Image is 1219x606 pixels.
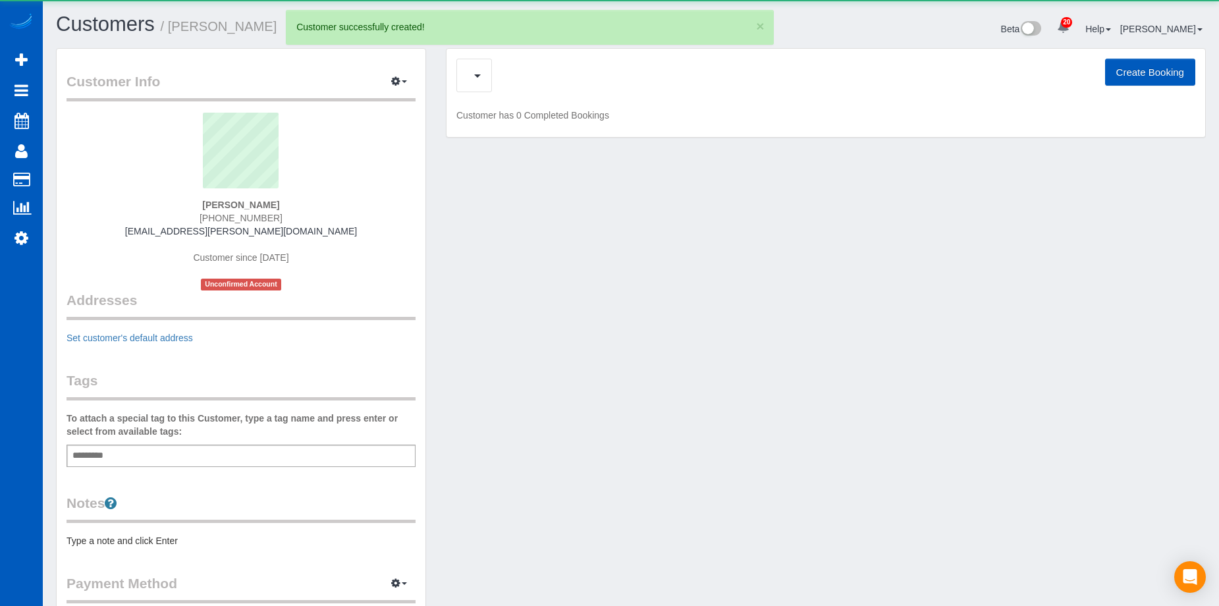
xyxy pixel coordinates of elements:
[67,333,193,343] a: Set customer's default address
[125,226,357,236] a: [EMAIL_ADDRESS][PERSON_NAME][DOMAIN_NAME]
[67,412,416,438] label: To attach a special tag to this Customer, type a tag name and press enter or select from availabl...
[8,13,34,32] img: Automaid Logo
[756,19,764,33] button: ×
[1001,24,1042,34] a: Beta
[67,72,416,101] legend: Customer Info
[1050,13,1076,42] a: 20
[67,371,416,400] legend: Tags
[1061,17,1072,28] span: 20
[193,252,288,263] span: Customer since [DATE]
[200,213,283,223] span: [PHONE_NUMBER]
[202,200,279,210] strong: [PERSON_NAME]
[201,279,281,290] span: Unconfirmed Account
[56,13,155,36] a: Customers
[67,493,416,523] legend: Notes
[1105,59,1195,86] button: Create Booking
[1085,24,1111,34] a: Help
[1019,21,1041,38] img: New interface
[296,20,763,34] div: Customer successfully created!
[161,19,277,34] small: / [PERSON_NAME]
[1120,24,1203,34] a: [PERSON_NAME]
[456,109,1195,122] p: Customer has 0 Completed Bookings
[1174,561,1206,593] div: Open Intercom Messenger
[67,574,416,603] legend: Payment Method
[67,534,416,547] pre: Type a note and click Enter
